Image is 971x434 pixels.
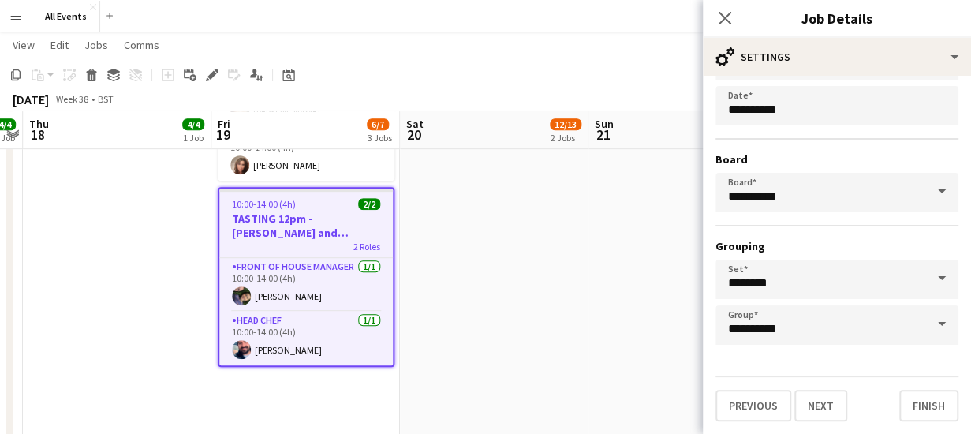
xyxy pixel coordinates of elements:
app-card-role: Front of House Manager1/110:00-14:00 (4h)[PERSON_NAME] [219,258,393,312]
div: 2 Jobs [551,132,581,144]
a: Comms [118,35,166,55]
span: 20 [404,125,424,144]
span: Sat [406,117,424,131]
span: 12/13 [550,118,581,130]
span: Week 38 [52,93,91,105]
span: 10:00-14:00 (4h) [232,198,296,210]
h3: Job Details [703,8,971,28]
h3: Grouping [715,239,958,253]
app-card-role: General service member1/110:00-14:00 (4h)[PERSON_NAME] [218,127,394,181]
span: Fri [218,117,230,131]
div: [DATE] [13,92,49,107]
button: Finish [899,390,958,421]
div: 3 Jobs [368,132,392,144]
h3: TASTING 12pm - [PERSON_NAME] and [PERSON_NAME] ([DATE] [PERSON_NAME][GEOGRAPHIC_DATA]) [219,211,393,240]
h3: Board [715,152,958,166]
span: 6/7 [367,118,389,130]
app-card-role: Head Chef1/110:00-14:00 (4h)[PERSON_NAME] [219,312,393,365]
span: Sun [595,117,614,131]
span: Comms [124,38,159,52]
span: 21 [592,125,614,144]
a: View [6,35,41,55]
span: 4/4 [182,118,204,130]
button: Next [794,390,847,421]
span: Edit [50,38,69,52]
a: Edit [44,35,75,55]
span: 19 [215,125,230,144]
div: 1 Job [183,132,204,144]
span: 2 Roles [353,241,380,253]
a: Jobs [78,35,114,55]
button: All Events [32,1,100,32]
div: BST [98,93,114,105]
span: View [13,38,35,52]
span: 2/2 [358,198,380,210]
button: Previous [715,390,791,421]
div: Settings [703,38,971,76]
span: Jobs [84,38,108,52]
app-job-card: 10:00-14:00 (4h)2/2TASTING 12pm - [PERSON_NAME] and [PERSON_NAME] ([DATE] [PERSON_NAME][GEOGRAPHI... [218,187,394,367]
span: Thu [29,117,49,131]
span: 18 [27,125,49,144]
